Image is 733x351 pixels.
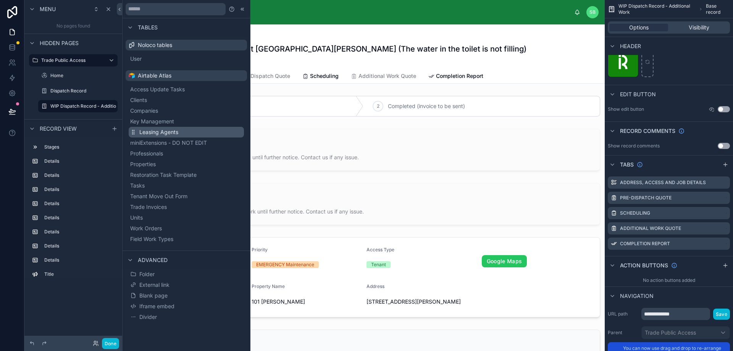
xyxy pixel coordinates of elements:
span: External link [139,281,170,289]
span: SB [589,9,596,15]
label: Details [44,186,115,192]
span: Airtable Atlas [138,72,171,79]
span: Noloco tables [138,41,172,49]
span: Advanced [138,256,168,264]
span: User [130,55,142,63]
span: Properties [130,160,156,168]
button: Leasing Agents [129,127,244,137]
label: Details [44,201,115,207]
div: No pages found [24,18,122,34]
span: Pre-Dispatch Quote [240,72,290,80]
button: Divider [129,312,244,322]
button: Key Management [129,116,244,127]
button: Tasks [129,180,244,191]
span: Navigation [620,292,654,300]
span: Trade Invoices [130,203,167,211]
a: Trade Public Access [29,54,118,66]
span: Blank page [139,292,168,299]
span: Field Work Types [130,235,173,243]
a: Completion Report [428,69,483,84]
label: Details [44,243,115,249]
button: Properties [129,159,244,170]
label: Address, Access and Job Details [620,180,706,186]
span: Clients [130,96,147,104]
button: Professionals [129,148,244,159]
label: Additional Work Quote [620,225,681,231]
label: Trade Public Access [41,57,102,63]
span: Scheduling [310,72,339,80]
label: Show edit button [608,106,644,112]
span: Record view [40,125,77,133]
label: Completion Report [620,241,670,247]
button: User [129,53,244,64]
div: scrollable content [135,11,574,14]
div: No action buttons added [605,274,733,286]
button: miniExtensions - DO NOT EDIT [129,137,244,148]
a: Pre-Dispatch Quote [232,69,290,84]
span: Professionals [130,150,163,157]
span: Trade Public Access [645,329,696,336]
label: URL path [608,311,638,317]
label: Details [44,215,115,221]
button: Access Update Tasks [129,84,244,95]
span: Options [629,24,649,31]
label: Home [50,73,116,79]
button: Companies [129,105,244,116]
button: External link [129,280,244,290]
span: Hidden pages [40,39,79,47]
div: scrollable content [24,137,122,278]
label: Parent [608,330,638,336]
label: Details [44,158,115,164]
span: Key Management [130,118,174,125]
button: Blank page [129,290,244,301]
span: Edit button [620,91,656,98]
label: Title [44,271,115,277]
span: Tenant Move Out Form [130,192,187,200]
span: WIP Dispatch Record - Additional Work [618,3,696,15]
a: Dispatch Record [38,85,118,97]
button: Trade Public Access [641,326,730,339]
button: Restoration Task Template [129,170,244,180]
h1: WO#14483 Unit#1212 at [GEOGRAPHIC_DATA][PERSON_NAME] (The water in the toilet is not filling) [166,44,526,54]
label: Details [44,257,115,263]
button: Save [713,309,730,320]
span: Divider [139,313,157,321]
span: Work Orders [130,225,162,232]
a: Home [38,70,118,82]
span: Access Update Tasks [130,86,185,93]
span: Base record [706,3,730,15]
span: Folder [139,270,155,278]
span: Completion Report [436,72,483,80]
img: Airtable Logo [129,73,135,79]
div: Show record comments [608,143,660,149]
button: Work Orders [129,223,244,234]
label: Stages [44,144,115,150]
label: Scheduling [620,210,650,216]
button: Trade Invoices [129,202,244,212]
span: Header [620,42,641,50]
button: Folder [129,269,244,280]
button: Done [102,338,119,349]
span: Leasing Agents [139,128,178,136]
label: WIP Dispatch Record - Additional Work [50,103,135,109]
span: Tables [138,24,158,31]
span: Companies [130,107,158,115]
a: Additional Work Quote [351,69,416,84]
label: Details [44,172,115,178]
span: Menu [40,5,56,13]
label: Details [44,229,115,235]
button: Tenant Move Out Form [129,191,244,202]
span: Additional Work Quote [358,72,416,80]
a: Scheduling [302,69,339,84]
button: Field Work Types [129,234,244,244]
span: Action buttons [620,262,668,269]
a: WIP Dispatch Record - Additional Work [38,100,118,112]
label: Dispatch Record [50,88,116,94]
button: Clients [129,95,244,105]
span: Tabs [620,161,634,168]
span: miniExtensions - DO NOT EDIT [130,139,207,147]
span: Units [130,214,143,222]
span: Restoration Task Template [130,171,197,179]
span: Iframe embed [139,302,174,310]
span: Record comments [620,127,675,135]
